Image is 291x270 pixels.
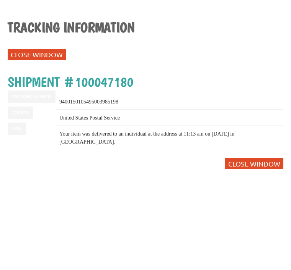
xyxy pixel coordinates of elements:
[11,50,63,58] span: Close Window
[56,126,283,150] td: Your item was delivered to an individual at the address at 11:13 am on [DATE] in [GEOGRAPHIC_DATA].
[8,107,33,119] th: Carrier:
[8,49,66,60] button: Close Window
[225,158,283,169] button: Close Window
[8,91,56,103] th: Tracking Number:
[8,74,283,90] h2: Shipment #100047180
[8,19,283,37] h1: Tracking Information
[56,110,283,126] td: United States Postal Service
[8,123,26,135] th: Info:
[228,160,280,168] span: Close Window
[56,94,283,110] td: 9400150105495003985198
